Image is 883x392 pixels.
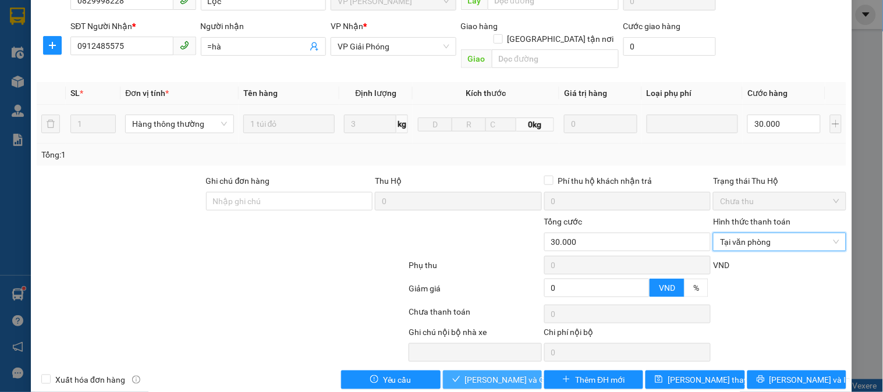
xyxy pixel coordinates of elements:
[125,52,152,61] span: Website
[562,375,570,384] span: plus
[452,117,486,131] input: R
[503,33,619,45] span: [GEOGRAPHIC_DATA] tận nơi
[485,117,516,131] input: C
[830,115,842,133] button: plus
[564,115,637,133] input: 0
[747,88,788,98] span: Cước hàng
[243,88,278,98] span: Tên hàng
[129,25,224,37] strong: PHIẾU GỬI HÀNG
[720,233,839,251] span: Tại văn phòng
[383,373,412,386] span: Yêu cầu
[206,176,270,186] label: Ghi chú đơn hàng
[139,40,214,48] strong: Hotline : 0889 23 23 23
[443,370,542,389] button: check[PERSON_NAME] và Giao hàng
[492,49,619,68] input: Dọc đường
[375,176,402,186] span: Thu Hộ
[554,174,657,187] span: Phí thu hộ khách nhận trả
[396,115,408,133] span: kg
[575,373,625,386] span: Thêm ĐH mới
[655,375,663,384] span: save
[713,217,790,226] label: Hình thức thanh toán
[747,370,846,389] button: printer[PERSON_NAME] và In
[243,115,335,133] input: VD: Bàn, Ghế
[132,115,226,133] span: Hàng thông thường
[12,85,48,94] strong: Người gửi:
[97,10,256,23] strong: CÔNG TY TNHH VĨNH QUANG
[720,193,839,210] span: Chưa thu
[201,20,326,33] div: Người nhận
[370,375,378,384] span: exclamation-circle
[544,217,583,226] span: Tổng cước
[206,192,373,211] input: Ghi chú đơn hàng
[180,41,189,50] span: phone
[356,88,397,98] span: Định lượng
[8,11,57,60] img: logo
[769,373,851,386] span: [PERSON_NAME] và In
[623,22,681,31] label: Cước giao hàng
[668,373,761,386] span: [PERSON_NAME] thay đổi
[409,326,541,343] div: Ghi chú nội bộ nhà xe
[70,20,196,33] div: SĐT Người Nhận
[41,115,60,133] button: delete
[44,41,61,50] span: plus
[757,375,765,384] span: printer
[713,261,729,270] span: VND
[41,148,342,161] div: Tổng: 1
[544,370,643,389] button: plusThêm ĐH mới
[461,49,492,68] span: Giao
[331,22,363,31] span: VP Nhận
[407,305,542,326] div: Chưa thanh toán
[43,36,62,55] button: plus
[642,82,743,105] th: Loại phụ phí
[418,117,452,131] input: D
[544,326,711,343] div: Chi phí nội bộ
[452,375,460,384] span: check
[407,282,542,302] div: Giảm giá
[693,283,699,293] span: %
[461,22,498,31] span: Giao hàng
[659,283,675,293] span: VND
[338,38,449,55] span: VP Giải Phóng
[516,117,554,131] span: 0kg
[310,42,319,51] span: user-add
[465,373,577,386] span: [PERSON_NAME] và Giao hàng
[13,67,127,80] span: VP gửi:
[132,376,140,384] span: info-circle
[466,88,506,98] span: Kích thước
[125,51,228,62] strong: : [DOMAIN_NAME]
[713,174,846,187] div: Trạng thái Thu Hộ
[50,85,66,94] span: hiếu
[407,259,542,279] div: Phụ thu
[341,370,440,389] button: exclamation-circleYêu cầu
[51,373,130,386] span: Xuất hóa đơn hàng
[623,37,717,56] input: Cước giao hàng
[48,67,127,80] span: 437A Giải Phóng
[70,88,80,98] span: SL
[564,88,607,98] span: Giá trị hàng
[646,370,744,389] button: save[PERSON_NAME] thay đổi
[125,88,169,98] span: Đơn vị tính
